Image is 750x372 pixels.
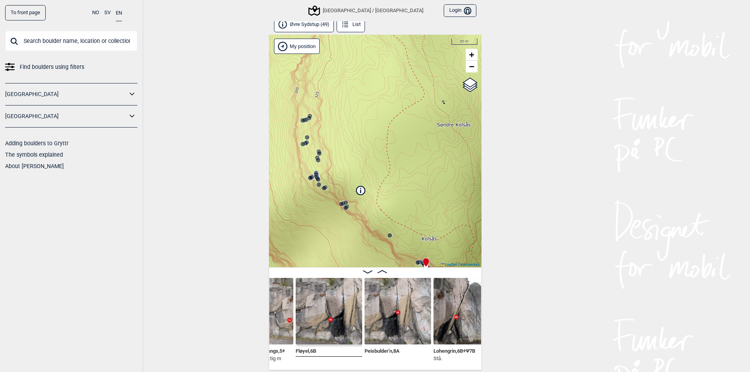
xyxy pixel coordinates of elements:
[469,50,474,59] span: +
[433,278,500,344] img: Lohengrin 210429
[433,355,475,363] p: Stå.
[104,5,111,20] button: SV
[92,5,99,20] button: NO
[5,61,137,73] a: Find boulders using filters
[433,346,475,354] span: Lohengrin , 6B+ Ψ 7B
[296,278,362,344] img: Floyel 210429
[458,262,459,267] span: |
[365,346,400,354] span: Peisbulder'n , 8A
[5,5,46,20] a: To front page
[5,152,63,158] a: The symbols explained
[116,5,122,21] button: EN
[337,17,365,32] button: List
[274,39,320,54] div: Show my position
[466,61,478,72] a: Zoom out
[469,61,474,71] span: −
[5,31,137,51] input: Search boulder name, location or collection
[5,89,127,100] a: [GEOGRAPHIC_DATA]
[20,61,84,73] span: Find boulders using filters
[460,262,479,267] a: Kartverket
[309,6,423,15] div: [GEOGRAPHIC_DATA] / [GEOGRAPHIC_DATA]
[274,17,334,32] button: Øvre Sydstup (49)
[466,49,478,61] a: Zoom in
[5,111,127,122] a: [GEOGRAPHIC_DATA]
[5,140,69,146] a: Adding boulders to Gryttr
[463,76,478,94] a: Layers
[441,262,457,267] a: Leaflet
[444,4,476,17] button: Login
[365,278,431,344] img: Peisbuldern 210429
[451,39,478,45] div: 20 m
[5,163,64,169] a: About [PERSON_NAME]
[296,346,316,354] span: Fløyel , 6B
